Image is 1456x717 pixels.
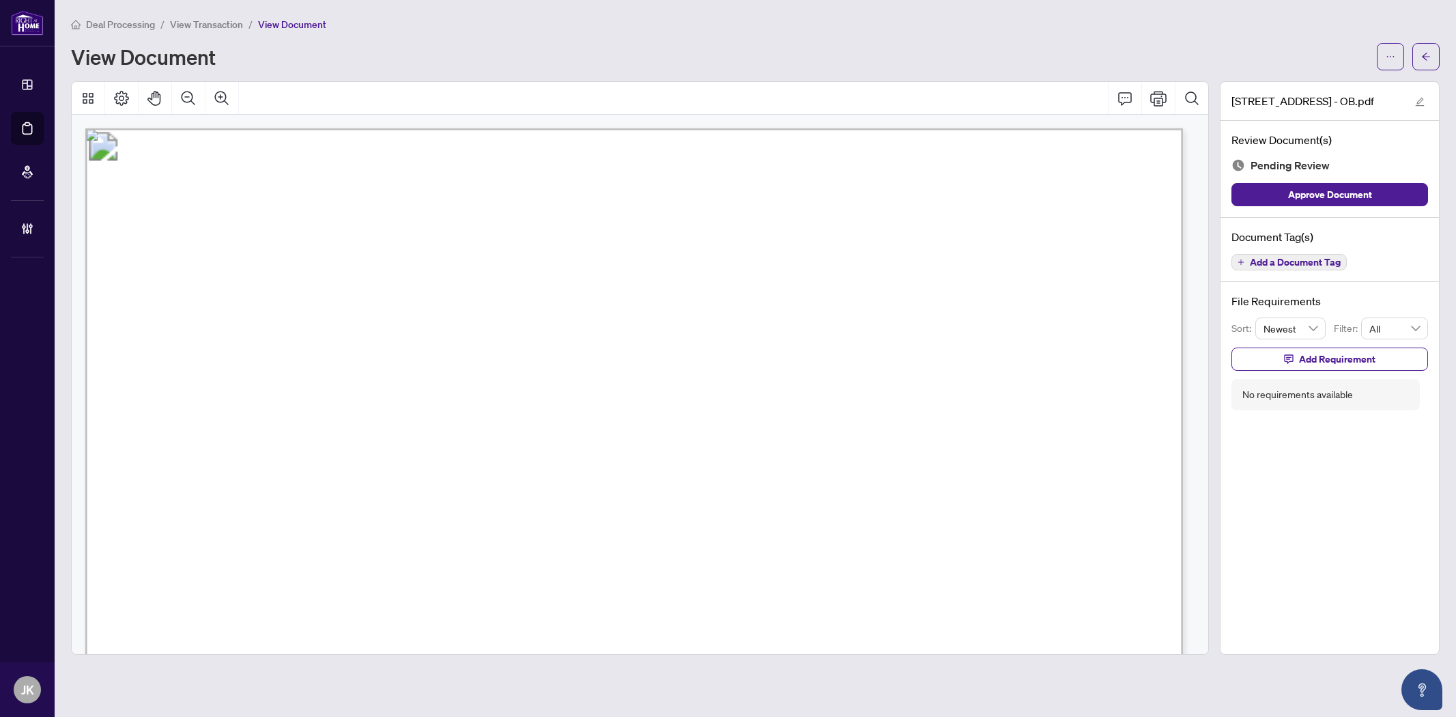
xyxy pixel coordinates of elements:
h4: Review Document(s) [1231,132,1428,148]
img: logo [11,10,44,36]
span: Pending Review [1251,156,1330,175]
span: Deal Processing [86,18,155,31]
button: Add Requirement [1231,348,1428,371]
p: Filter: [1334,321,1361,336]
span: All [1369,318,1420,339]
button: Add a Document Tag [1231,254,1347,270]
img: Document Status [1231,158,1245,172]
span: [STREET_ADDRESS] - OB.pdf [1231,93,1374,109]
li: / [160,16,165,32]
span: Newest [1264,318,1318,339]
button: Open asap [1401,669,1442,710]
span: plus [1238,259,1244,266]
span: ellipsis [1386,52,1395,61]
h4: Document Tag(s) [1231,229,1428,245]
h1: View Document [71,46,216,68]
span: home [71,20,81,29]
span: View Document [258,18,326,31]
button: Approve Document [1231,183,1428,206]
span: Approve Document [1288,184,1372,206]
span: arrow-left [1421,52,1431,61]
span: Add a Document Tag [1250,257,1341,267]
p: Sort: [1231,321,1255,336]
span: Add Requirement [1299,348,1375,370]
span: View Transaction [170,18,243,31]
div: No requirements available [1242,387,1353,402]
span: edit [1415,97,1425,107]
span: JK [21,680,34,699]
h4: File Requirements [1231,293,1428,309]
li: / [248,16,253,32]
